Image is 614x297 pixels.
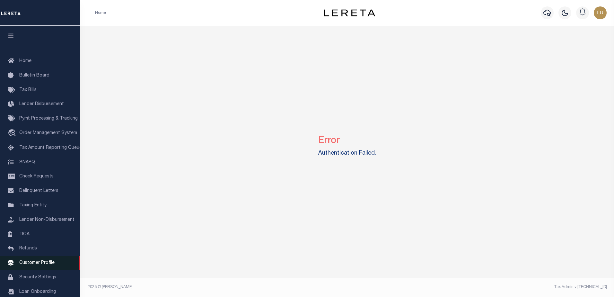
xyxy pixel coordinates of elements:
[19,116,78,121] span: Pymt Processing & Tracking
[19,146,82,150] span: Tax Amount Reporting Queue
[19,275,56,280] span: Security Settings
[19,174,54,179] span: Check Requests
[324,9,375,16] img: logo-dark.svg
[19,232,30,236] span: TIQA
[19,261,55,265] span: Customer Profile
[19,160,35,164] span: SNAPQ
[19,189,58,193] span: Delinquent Letters
[19,131,77,135] span: Order Management System
[318,130,376,147] h2: Error
[95,10,106,16] li: Home
[19,290,56,294] span: Loan Onboarding
[594,6,607,19] img: svg+xml;base64,PHN2ZyB4bWxucz0iaHR0cDovL3d3dy53My5vcmcvMjAwMC9zdmciIHBvaW50ZXItZXZlbnRzPSJub25lIi...
[19,203,47,208] span: Taxing Entity
[19,246,37,251] span: Refunds
[8,129,18,138] i: travel_explore
[19,59,31,63] span: Home
[352,284,607,290] div: Tax Admin v.[TECHNICAL_ID]
[83,284,347,290] div: 2025 © [PERSON_NAME].
[19,218,75,222] span: Lender Non-Disbursement
[19,73,49,78] span: Bulletin Board
[19,88,37,92] span: Tax Bills
[318,149,376,158] label: Authentication Failed.
[19,102,64,106] span: Lender Disbursement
